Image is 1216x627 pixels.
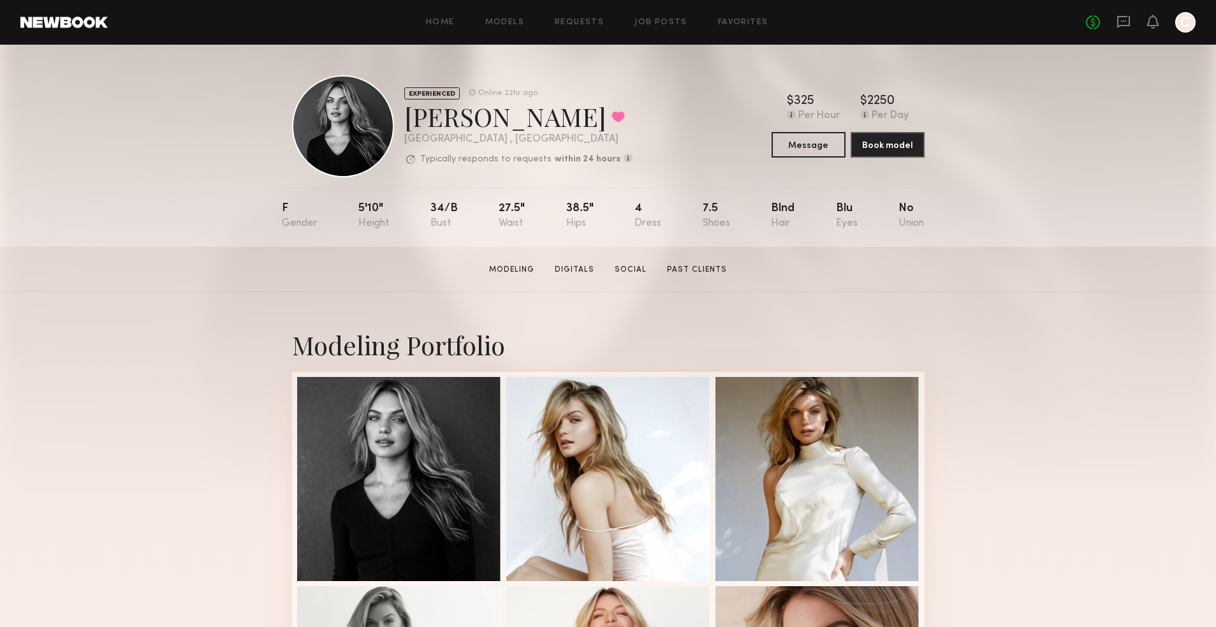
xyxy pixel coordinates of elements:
div: 4 [634,203,661,229]
div: [GEOGRAPHIC_DATA] , [GEOGRAPHIC_DATA] [404,134,633,145]
p: Typically responds to requests [420,155,552,164]
div: Blnd [771,203,795,229]
a: Job Posts [634,18,687,27]
a: Modeling [484,264,539,276]
div: [PERSON_NAME] [404,100,633,133]
div: Modeling Portfolio [292,328,925,362]
div: Blu [836,203,858,229]
b: within 24 hours [555,155,620,164]
div: $ [787,95,794,108]
div: Per Day [872,110,909,122]
a: Favorites [718,18,768,27]
div: 38.5" [566,203,594,229]
button: Book model [851,132,925,158]
div: 325 [794,95,814,108]
div: EXPERIENCED [404,87,460,100]
a: Home [426,18,455,27]
a: Models [485,18,524,27]
a: Social [610,264,652,276]
div: Per Hour [798,110,840,122]
div: $ [860,95,867,108]
a: Digitals [550,264,599,276]
button: Message [772,132,846,158]
div: 7.5 [703,203,730,229]
div: Online 22hr ago [478,89,538,98]
div: F [282,203,318,229]
div: 27.5" [499,203,525,229]
div: No [898,203,924,229]
div: 34/b [430,203,458,229]
a: Past Clients [662,264,732,276]
a: C [1175,12,1196,33]
div: 2250 [867,95,895,108]
a: Requests [555,18,604,27]
div: 5'10" [358,203,389,229]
